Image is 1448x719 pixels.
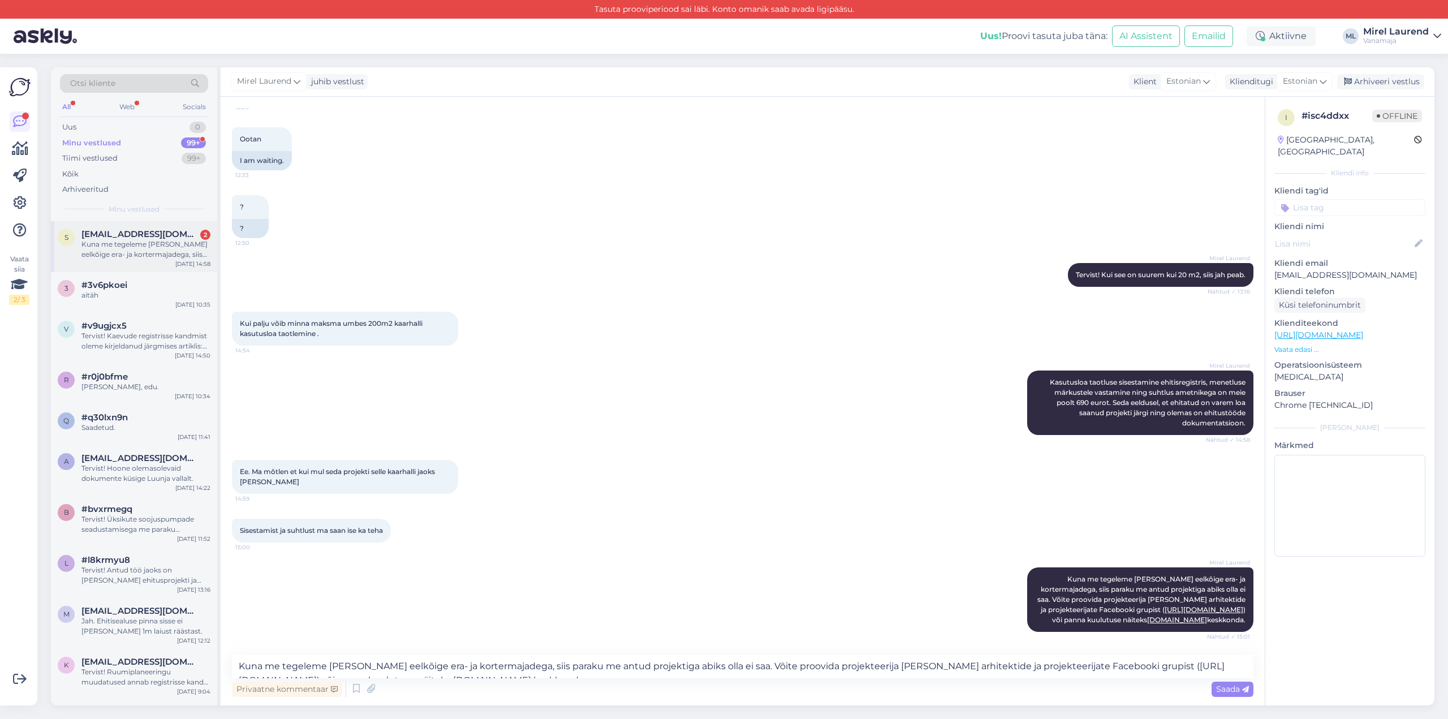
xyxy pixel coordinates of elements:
[1363,27,1429,36] div: Mirel Laurend
[64,376,69,384] span: r
[70,78,115,89] span: Otsi kliente
[235,171,278,179] span: 12:33
[62,169,79,180] div: Kõik
[178,433,210,441] div: [DATE] 11:41
[81,412,128,423] span: #q30lxn9n
[1274,298,1365,313] div: Küsi telefoninumbrit
[980,29,1107,43] div: Proovi tasuta juba täna:
[81,504,132,514] span: #bvxrmegq
[1275,238,1412,250] input: Lisa nimi
[9,254,29,305] div: Vaata siia
[81,331,210,351] div: Tervist! Kaevude registrisse kandmist oleme kirjeldanud järgmises artiklis: [URL][DOMAIN_NAME]
[81,657,199,667] span: karet.sinisalu@gmail.com
[63,416,69,425] span: q
[177,636,210,645] div: [DATE] 12:12
[63,610,70,618] span: m
[1274,168,1425,178] div: Kliendi info
[1225,76,1273,88] div: Klienditugi
[1147,615,1207,624] a: [DOMAIN_NAME]
[180,100,208,114] div: Socials
[64,661,69,669] span: k
[1076,270,1246,279] span: Tervist! Kui see on suurem kui 20 m2, siis jah peab.
[1207,632,1250,641] span: Nähtud ✓ 15:01
[1274,185,1425,197] p: Kliendi tag'id
[1274,317,1425,329] p: Klienditeekond
[81,514,210,535] div: Tervist! Üksikute soojuspumpade seadustamisega me paraku [PERSON_NAME] ei tegele. Võite antud küs...
[9,76,31,98] img: Askly Logo
[1274,330,1363,340] a: [URL][DOMAIN_NAME]
[177,687,210,696] div: [DATE] 9:04
[182,153,206,164] div: 99+
[240,135,261,143] span: Ootan
[1274,388,1425,399] p: Brauser
[240,319,424,338] span: Kui palju võib minna maksma umbes 200m2 kaarhalli kasutusloa taotlemine .
[235,494,278,503] span: 14:59
[1337,74,1424,89] div: Arhiveeri vestlus
[175,260,210,268] div: [DATE] 14:58
[1206,436,1250,444] span: Nähtud ✓ 14:58
[1278,134,1414,158] div: [GEOGRAPHIC_DATA], [GEOGRAPHIC_DATA]
[81,555,130,565] span: #l8krmyu8
[235,543,278,552] span: 15:00
[1208,558,1250,567] span: Mirel Laurend
[1050,378,1247,427] span: Kasutusloa taotluse sisestamine ehitisregistris, menetluse märkustele vastamine ning suhtlus amet...
[62,153,118,164] div: Tiimi vestlused
[181,137,206,149] div: 99+
[1216,684,1249,694] span: Saada
[1112,25,1180,47] button: AI Assistent
[240,526,383,535] span: Sisestamist ja suhtlust ma saan ise ka teha
[81,565,210,585] div: Tervist! Antud töö jaoks on [PERSON_NAME] ehitusprojekti ja omavalitsuse kooskõlastust, sest kui ...
[1274,399,1425,411] p: Chrome [TECHNICAL_ID]
[60,100,73,114] div: All
[1274,286,1425,298] p: Kliendi telefon
[235,239,278,247] span: 12:50
[64,559,68,567] span: l
[175,300,210,309] div: [DATE] 10:35
[9,295,29,305] div: 2 / 3
[64,508,69,516] span: b
[1274,269,1425,281] p: [EMAIL_ADDRESS][DOMAIN_NAME]
[232,682,342,697] div: Privaatne kommentaar
[1208,254,1250,262] span: Mirel Laurend
[1274,423,1425,433] div: [PERSON_NAME]
[175,392,210,401] div: [DATE] 10:34
[200,230,210,240] div: 2
[177,535,210,543] div: [DATE] 11:52
[307,76,364,88] div: juhib vestlust
[1285,113,1287,122] span: i
[62,137,121,149] div: Minu vestlused
[1274,257,1425,269] p: Kliendi email
[175,351,210,360] div: [DATE] 14:50
[237,75,291,88] span: Mirel Laurend
[64,284,68,292] span: 3
[1165,605,1243,614] a: [URL][DOMAIN_NAME]
[81,229,199,239] span: seermann66@gmail.com
[1302,109,1372,123] div: # isc4ddxx
[1274,359,1425,371] p: Operatsioonisüsteem
[1363,36,1429,45] div: Vanamaja
[81,423,210,433] div: Saadetud.
[81,239,210,260] div: Kuna me tegeleme [PERSON_NAME] eelkõige era- ja kortermajadega, siis paraku me antud projektiga a...
[81,667,210,687] div: Tervist! Ruumiplaneeringu muudatused annab registrisse kanda mõõdistusprojekti ja andmete esitami...
[81,372,128,382] span: #r0j0bfme
[81,382,210,392] div: [PERSON_NAME], edu.
[1363,27,1441,45] a: Mirel LaurendVanamaja
[1274,221,1425,233] p: Kliendi nimi
[117,100,137,114] div: Web
[240,203,244,211] span: ?
[1129,76,1157,88] div: Klient
[235,346,278,355] span: 14:54
[189,122,206,133] div: 0
[1208,361,1250,370] span: Mirel Laurend
[232,151,292,170] div: I am waiting.
[1037,575,1247,624] span: Kuna me tegeleme [PERSON_NAME] eelkõige era- ja kortermajadega, siis paraku me antud projektiga a...
[81,290,210,300] div: aitäh
[1184,25,1233,47] button: Emailid
[1208,287,1250,296] span: Nähtud ✓ 13:16
[980,31,1002,41] b: Uus!
[232,219,269,238] div: ?
[81,606,199,616] span: metsatydruk@hotmail.com
[1247,26,1316,46] div: Aktiivne
[1372,110,1422,122] span: Offline
[64,457,69,466] span: a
